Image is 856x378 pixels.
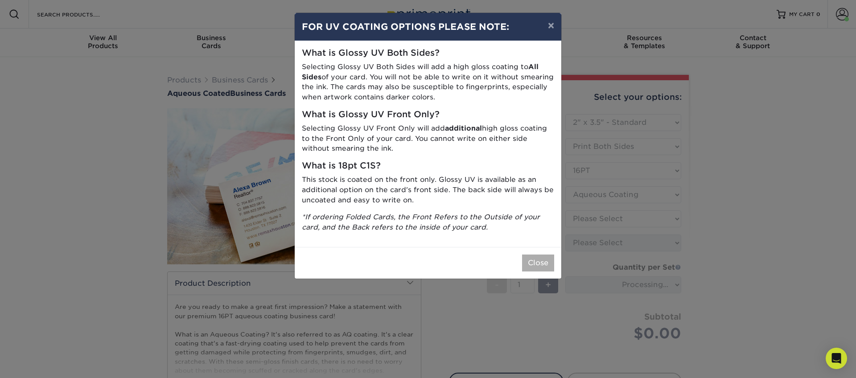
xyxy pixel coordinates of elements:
[541,13,561,38] button: ×
[302,20,554,33] h4: FOR UV COATING OPTIONS PLEASE NOTE:
[302,175,554,205] p: This stock is coated on the front only. Glossy UV is available as an additional option on the car...
[302,110,554,120] h5: What is Glossy UV Front Only?
[522,255,554,271] button: Close
[826,348,847,369] div: Open Intercom Messenger
[302,62,554,103] p: Selecting Glossy UV Both Sides will add a high gloss coating to of your card. You will not be abl...
[302,123,554,154] p: Selecting Glossy UV Front Only will add high gloss coating to the Front Only of your card. You ca...
[302,213,540,231] i: *If ordering Folded Cards, the Front Refers to the Outside of your card, and the Back refers to t...
[302,161,554,171] h5: What is 18pt C1S?
[302,48,554,58] h5: What is Glossy UV Both Sides?
[445,124,482,132] strong: additional
[302,62,539,81] strong: All Sides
